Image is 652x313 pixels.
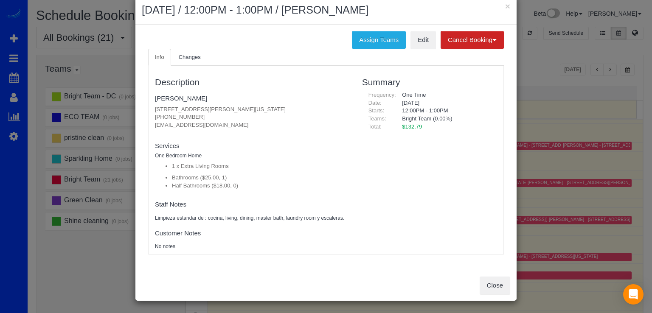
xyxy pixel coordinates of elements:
div: One Time [396,91,497,99]
li: Bathrooms ($25.00, 1) [172,174,349,182]
a: Info [148,49,171,66]
pre: Limpieza estandar de : cocina, living, dining, master bath, laundry room y escaleras. [155,215,349,222]
div: Open Intercom Messenger [623,284,644,305]
span: Date: [368,100,382,106]
li: 1 x Extra Living Rooms [172,162,349,170]
h3: Summary [362,77,497,87]
h4: Services [155,143,349,150]
span: Total: [368,123,382,130]
pre: No notes [155,243,349,250]
a: [PERSON_NAME] [155,95,207,102]
span: Changes [179,54,201,60]
li: Half Bathrooms ($18.00, 0) [172,182,349,190]
button: Cancel Booking [441,31,504,49]
span: Teams: [368,115,386,122]
h3: Description [155,77,349,87]
span: Frequency: [368,92,396,98]
h4: Customer Notes [155,230,349,237]
span: $132.79 [402,123,422,130]
div: [DATE] [396,99,497,107]
button: Close [480,277,510,294]
button: Assign Teams [352,31,406,49]
a: Edit [410,31,436,49]
a: Changes [172,49,208,66]
h4: Staff Notes [155,201,349,208]
li: Bright Team (0.00%) [402,115,491,123]
span: Starts: [368,107,385,114]
span: Info [155,54,164,60]
h5: One Bedroom Home [155,153,349,159]
button: × [505,2,510,11]
p: [STREET_ADDRESS][PERSON_NAME][US_STATE] [PHONE_NUMBER] [EMAIL_ADDRESS][DOMAIN_NAME] [155,106,349,129]
h2: [DATE] / 12:00PM - 1:00PM / [PERSON_NAME] [142,3,510,18]
div: 12:00PM - 1:00PM [396,107,497,115]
